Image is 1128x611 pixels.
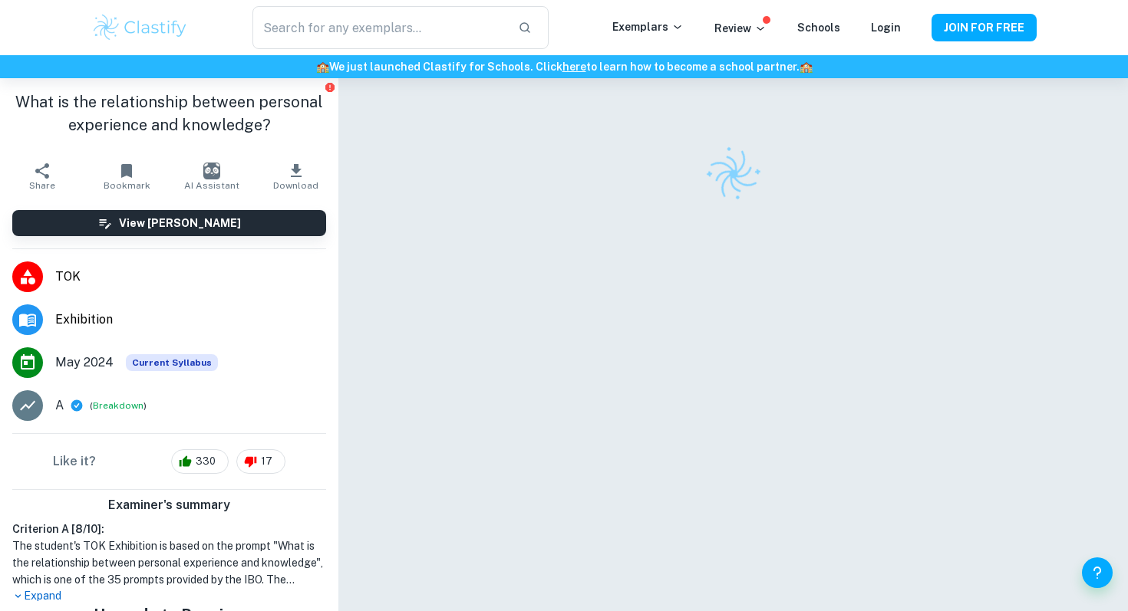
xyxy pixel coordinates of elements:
[871,21,901,34] a: Login
[252,6,506,49] input: Search for any exemplars...
[93,399,143,412] button: Breakdown
[90,399,147,413] span: ( )
[1082,557,1113,588] button: Help and Feedback
[714,20,767,37] p: Review
[126,354,218,371] span: Current Syllabus
[6,496,332,514] h6: Examiner's summary
[12,90,326,136] h1: What is the relationship between personal experience and knowledge?
[252,454,281,469] span: 17
[29,180,55,191] span: Share
[236,449,285,474] div: 17
[562,61,586,73] a: here
[12,588,326,604] p: Expand
[254,155,338,198] button: Download
[316,61,329,73] span: 🏫
[695,136,770,212] img: Clastify logo
[612,18,684,35] p: Exemplars
[12,537,326,588] h1: The student's TOK Exhibition is based on the prompt "What is the relationship between personal ex...
[3,58,1125,75] h6: We just launched Clastify for Schools. Click to learn how to become a school partner.
[170,155,254,198] button: AI Assistant
[84,155,169,198] button: Bookmark
[273,180,318,191] span: Download
[797,21,840,34] a: Schools
[55,396,64,415] p: A
[91,12,189,43] img: Clastify logo
[203,163,220,179] img: AI Assistant
[55,310,326,329] span: Exhibition
[55,268,326,286] span: TOK
[184,180,239,191] span: AI Assistant
[126,354,218,371] div: This exemplar is based on the current syllabus. Feel free to refer to it for inspiration/ideas wh...
[55,353,114,372] span: May 2024
[12,210,326,236] button: View [PERSON_NAME]
[800,61,813,73] span: 🏫
[119,215,241,232] h6: View [PERSON_NAME]
[12,521,326,537] h6: Criterion A [ 8 / 10 ]:
[932,14,1037,41] button: JOIN FOR FREE
[324,81,335,93] button: Report issue
[53,452,96,471] h6: Like it?
[171,449,229,474] div: 330
[104,180,150,191] span: Bookmark
[187,454,224,469] span: 330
